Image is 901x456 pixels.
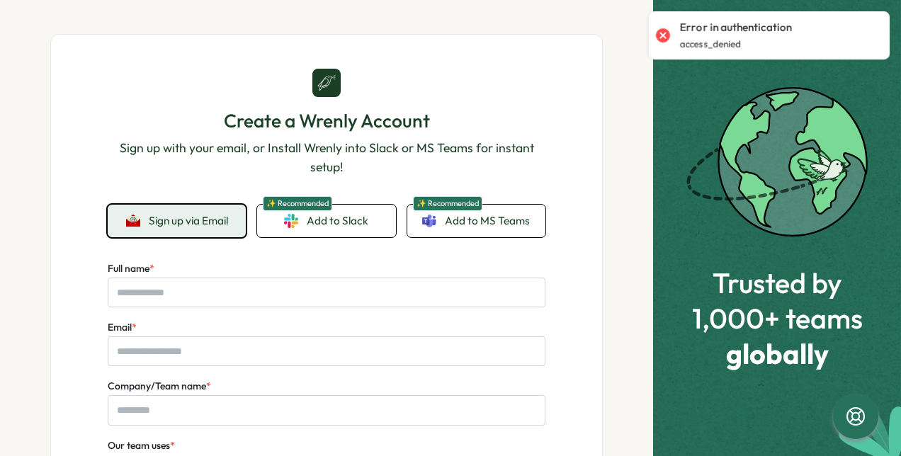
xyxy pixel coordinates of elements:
div: Our team uses [108,438,175,454]
span: Add to Slack [307,213,368,229]
span: Trusted by [692,267,863,298]
label: Company/Team name [108,379,211,394]
a: ✨ RecommendedAdd to Slack [257,205,395,237]
span: Add to MS Teams [445,213,530,229]
span: Sign up via Email [149,215,228,227]
h1: Create a Wrenly Account [108,108,545,133]
a: ✨ RecommendedAdd to MS Teams [407,205,545,237]
span: 1,000+ teams [692,302,863,334]
button: Sign up via Email [108,205,246,237]
label: Email [108,320,137,336]
p: Sign up with your email, or Install Wrenly into Slack or MS Teams for instant setup! [108,139,545,176]
span: ✨ Recommended [263,196,332,211]
label: Full name [108,261,154,277]
p: Error in authentication [680,20,792,35]
p: access_denied [680,38,741,51]
span: ✨ Recommended [413,196,482,211]
span: globally [692,338,863,369]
